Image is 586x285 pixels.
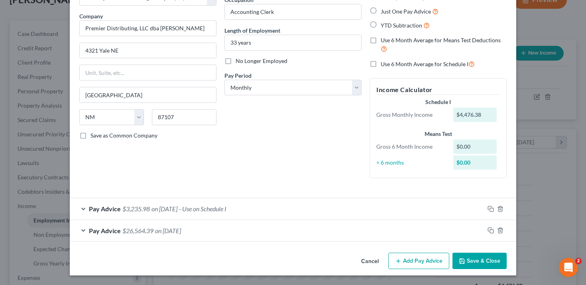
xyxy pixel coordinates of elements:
button: Add Pay Advice [388,253,449,269]
span: YTD Subtraction [381,22,422,29]
span: No Longer Employed [236,57,287,64]
div: Means Test [376,130,500,138]
span: Just One Pay Advice [381,8,431,15]
button: Save & Close [452,253,507,269]
span: Pay Advice [89,205,121,212]
span: Use 6 Month Average for Means Test Deductions [381,37,501,43]
h5: Income Calculator [376,85,500,95]
input: Enter city... [80,87,216,102]
span: - Use on Schedule I [179,205,226,212]
span: on [DATE] [151,205,177,212]
span: on [DATE] [155,227,181,234]
input: ex: 2 years [225,35,361,50]
input: Enter address... [80,43,216,58]
div: $0.00 [453,140,497,154]
div: ÷ 6 months [372,159,449,167]
div: Gross 6 Month Income [372,143,449,151]
span: 2 [575,258,582,264]
span: Pay Period [224,72,252,79]
button: Cancel [355,254,385,269]
div: Schedule I [376,98,500,106]
input: Search company by name... [79,20,216,36]
div: $4,476.38 [453,108,497,122]
label: Length of Employment [224,26,280,35]
input: Enter zip... [152,109,216,125]
input: -- [225,4,361,20]
iframe: Intercom live chat [559,258,578,277]
span: Company [79,13,103,20]
span: Use 6 Month Average for Schedule I [381,61,468,67]
span: $3,235.98 [122,205,150,212]
div: Gross Monthly Income [372,111,449,119]
span: Pay Advice [89,227,121,234]
div: $0.00 [453,155,497,170]
span: Save as Common Company [90,132,157,139]
input: Unit, Suite, etc... [80,65,216,80]
span: $26,564.39 [122,227,153,234]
